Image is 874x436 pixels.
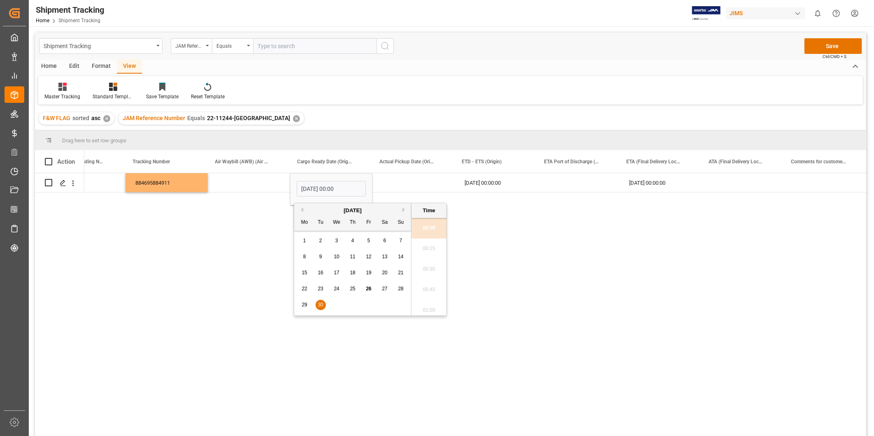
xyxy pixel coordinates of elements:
div: Shipment Tracking [36,4,104,16]
button: Help Center [827,4,846,23]
div: 884695884911 [126,173,208,192]
div: Master Tracking [44,93,80,100]
div: Choose Wednesday, September 17th, 2025 [332,268,342,278]
div: Choose Wednesday, September 24th, 2025 [332,284,342,294]
div: Choose Monday, September 8th, 2025 [300,252,310,262]
div: Choose Sunday, September 7th, 2025 [396,236,406,246]
span: 11 [350,254,355,260]
span: 3 [335,238,338,244]
div: Press SPACE to select this row. [35,173,84,192]
div: We [332,218,342,228]
div: Sa [380,218,390,228]
span: Ctrl/CMD + S [823,53,846,60]
span: 18 [350,270,355,276]
span: 24 [334,286,339,292]
div: Choose Tuesday, September 30th, 2025 [316,300,326,310]
span: Actual Pickup Date (Origin) [379,159,435,165]
button: Next Month [402,207,407,212]
img: Exertis%20JAM%20-%20Email%20Logo.jpg_1722504956.jpg [692,6,721,21]
span: 27 [382,286,387,292]
div: Choose Tuesday, September 2nd, 2025 [316,236,326,246]
div: ✕ [103,115,110,122]
div: Th [348,218,358,228]
span: 4 [351,238,354,244]
span: Drag here to set row groups [62,137,126,144]
div: Choose Monday, September 22nd, 2025 [300,284,310,294]
span: ETA Port of Discharge (Destination) [544,159,599,165]
div: Choose Saturday, September 13th, 2025 [380,252,390,262]
div: Choose Monday, September 29th, 2025 [300,300,310,310]
span: ETA (Final Delivery Location) [626,159,681,165]
div: Time [414,206,444,215]
span: 7 [400,238,402,244]
div: View [117,60,142,74]
div: Choose Friday, September 26th, 2025 [364,284,374,294]
span: Equals [187,115,205,121]
span: ETD - ETS (Origin) [462,159,502,165]
button: open menu [171,38,212,54]
div: Choose Monday, September 1st, 2025 [300,236,310,246]
button: open menu [212,38,253,54]
div: Choose Friday, September 12th, 2025 [364,252,374,262]
span: Cargo Ready Date (Origin) [297,159,352,165]
div: [DATE] 00:00:00 [455,173,537,192]
span: 22-11244-[GEOGRAPHIC_DATA] [207,115,290,121]
div: Choose Sunday, September 21st, 2025 [396,268,406,278]
div: Fr [364,218,374,228]
div: Choose Friday, September 5th, 2025 [364,236,374,246]
div: Choose Thursday, September 18th, 2025 [348,268,358,278]
span: 12 [366,254,371,260]
input: Type to search [253,38,377,54]
div: Standard Templates [93,93,134,100]
div: Choose Friday, September 19th, 2025 [364,268,374,278]
span: 29 [302,302,307,308]
span: 28 [398,286,403,292]
div: Choose Tuesday, September 9th, 2025 [316,252,326,262]
span: 13 [382,254,387,260]
span: 17 [334,270,339,276]
span: 15 [302,270,307,276]
span: 5 [367,238,370,244]
button: search button [377,38,394,54]
span: 22 [302,286,307,292]
span: 21 [398,270,403,276]
span: 1 [303,238,306,244]
span: 30 [318,302,323,308]
button: Previous Month [298,207,303,212]
div: Choose Wednesday, September 10th, 2025 [332,252,342,262]
span: 20 [382,270,387,276]
span: Comments for customers ([PERSON_NAME]) [791,159,846,165]
div: Choose Saturday, September 27th, 2025 [380,284,390,294]
div: Equals [216,40,244,50]
div: Save Template [146,93,179,100]
button: Save [804,38,862,54]
div: JAM Reference Number [175,40,203,50]
div: Action [57,158,75,165]
div: Mo [300,218,310,228]
button: show 0 new notifications [809,4,827,23]
div: Choose Monday, September 15th, 2025 [300,268,310,278]
span: 10 [334,254,339,260]
div: Choose Tuesday, September 23rd, 2025 [316,284,326,294]
span: F&W FLAG [43,115,70,121]
div: Format [86,60,117,74]
button: open menu [39,38,163,54]
div: Home [35,60,63,74]
span: 8 [303,254,306,260]
div: [DATE] 00:00:00 [619,173,702,192]
div: Choose Thursday, September 4th, 2025 [348,236,358,246]
span: 2 [319,238,322,244]
div: month 2025-09 [297,233,409,313]
span: ATA (Final Delivery Location) [709,159,764,165]
span: 26 [366,286,371,292]
span: 6 [384,238,386,244]
span: asc [91,115,100,121]
div: Shipment Tracking [44,40,153,51]
div: Tu [316,218,326,228]
div: Su [396,218,406,228]
div: Reset Template [191,93,225,100]
div: Choose Thursday, September 11th, 2025 [348,252,358,262]
div: Choose Saturday, September 6th, 2025 [380,236,390,246]
span: sorted [72,115,89,121]
div: ✕ [293,115,300,122]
